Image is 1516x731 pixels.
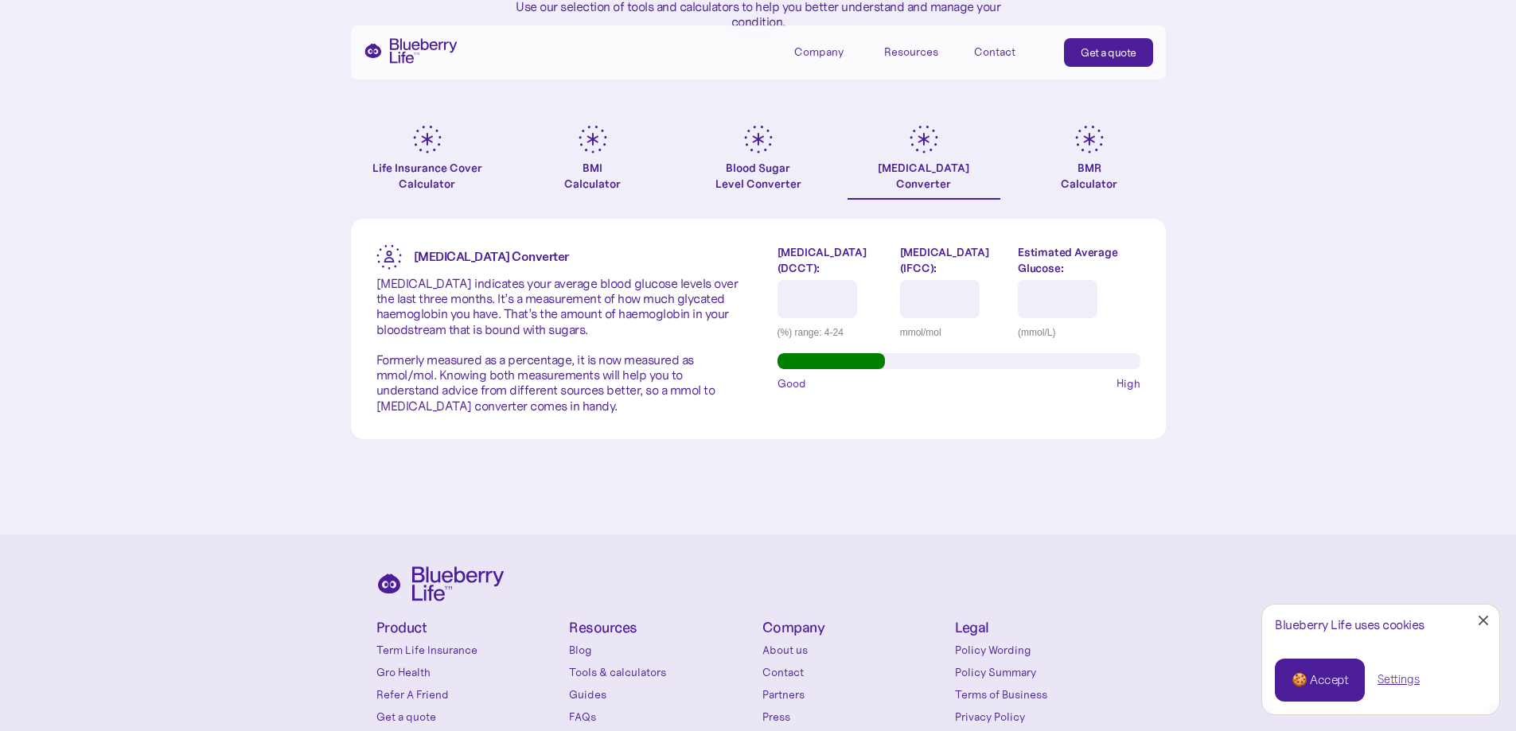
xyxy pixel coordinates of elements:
h4: Product [376,620,562,636]
div: (mmol/L) [1018,325,1140,340]
a: Tools & calculators [569,664,754,680]
div: Company [794,38,866,64]
a: Policy Wording [955,642,1140,658]
div: Blood Sugar Level Converter [715,160,801,192]
a: Get a quote [1064,38,1153,67]
label: [MEDICAL_DATA] (IFCC): [900,244,1006,276]
a: Terms of Business [955,686,1140,702]
a: Blood SugarLevel Converter [682,125,835,200]
div: BMR Calculator [1061,160,1117,192]
div: Company [794,45,844,59]
a: Policy Summary [955,664,1140,680]
label: [MEDICAL_DATA] (DCCT): [777,244,888,276]
div: Blueberry Life uses cookies [1275,617,1487,632]
a: Term Life Insurance [376,642,562,658]
a: Refer A Friend [376,686,562,702]
a: Partners [762,686,948,702]
a: [MEDICAL_DATA]Converter [848,125,1000,200]
a: Press [762,709,948,725]
div: mmol/mol [900,325,1006,340]
a: Close Cookie Popup [1467,605,1499,636]
a: FAQs [569,709,754,725]
a: Contact [762,664,948,680]
div: Resources [884,45,938,59]
a: Gro Health [376,664,562,680]
p: [MEDICAL_DATA] indicates your average blood glucose levels over the last three months. It’s a mea... [376,276,739,414]
a: Get a quote [376,709,562,725]
a: About us [762,642,948,658]
span: High [1117,375,1140,391]
h4: Legal [955,620,1140,636]
strong: [MEDICAL_DATA] Converter [414,248,569,264]
h4: Company [762,620,948,636]
a: Blog [569,642,754,658]
div: [MEDICAL_DATA] Converter [878,160,969,192]
span: Good [777,375,806,391]
a: BMICalculator [516,125,669,200]
a: Guides [569,686,754,702]
div: (%) range: 4-24 [777,325,888,340]
div: Life Insurance Cover Calculator [351,160,504,192]
div: 🍪 Accept [1292,671,1348,689]
label: Estimated Average Glucose: [1018,244,1140,276]
a: Privacy Policy [955,709,1140,725]
div: Resources [884,38,956,64]
h4: Resources [569,620,754,636]
a: Contact [974,38,1046,64]
a: Settings [1378,671,1420,688]
a: BMRCalculator [1013,125,1166,200]
div: Contact [974,45,1015,59]
div: Get a quote [1081,45,1136,60]
div: BMI Calculator [564,160,621,192]
a: 🍪 Accept [1275,659,1365,702]
a: Life Insurance Cover Calculator [351,125,504,200]
a: home [364,38,458,64]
